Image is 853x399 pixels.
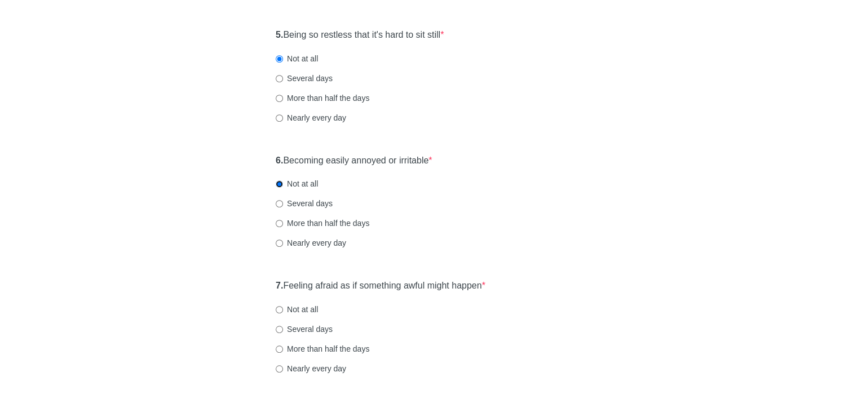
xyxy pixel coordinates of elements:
[276,200,283,207] input: Several days
[276,114,283,122] input: Nearly every day
[276,55,283,63] input: Not at all
[276,53,318,64] label: Not at all
[276,365,283,373] input: Nearly every day
[276,306,283,313] input: Not at all
[276,95,283,102] input: More than half the days
[276,323,333,335] label: Several days
[276,345,283,353] input: More than half the days
[276,92,369,104] label: More than half the days
[276,30,283,39] strong: 5.
[276,237,346,249] label: Nearly every day
[276,198,333,209] label: Several days
[276,343,369,354] label: More than half the days
[276,180,283,188] input: Not at all
[276,73,333,84] label: Several days
[276,304,318,315] label: Not at all
[276,112,346,123] label: Nearly every day
[276,220,283,227] input: More than half the days
[276,156,283,165] strong: 6.
[276,29,444,42] label: Being so restless that it's hard to sit still
[276,178,318,189] label: Not at all
[276,240,283,247] input: Nearly every day
[276,218,369,229] label: More than half the days
[276,154,432,167] label: Becoming easily annoyed or irritable
[276,326,283,333] input: Several days
[276,281,283,290] strong: 7.
[276,363,346,374] label: Nearly every day
[276,280,485,292] label: Feeling afraid as if something awful might happen
[276,75,283,82] input: Several days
